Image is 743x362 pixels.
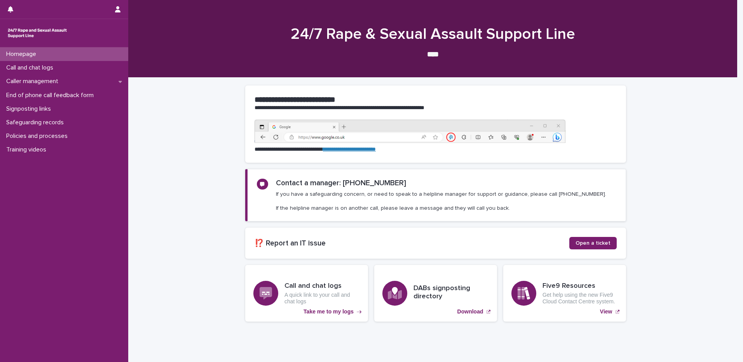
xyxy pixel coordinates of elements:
[457,308,483,315] p: Download
[242,25,623,44] h1: 24/7 Rape & Sexual Assault Support Line
[3,119,70,126] p: Safeguarding records
[413,284,489,301] h3: DABs signposting directory
[374,265,497,322] a: Download
[3,92,100,99] p: End of phone call feedback form
[542,282,618,291] h3: Five9 Resources
[284,282,360,291] h3: Call and chat logs
[276,191,606,212] p: If you have a safeguarding concern, or need to speak to a helpline manager for support or guidanc...
[3,50,42,58] p: Homepage
[255,120,565,143] img: https%3A%2F%2Fcdn.document360.io%2F0deca9d6-0dac-4e56-9e8f-8d9979bfce0e%2FImages%2FDocumentation%...
[542,292,618,305] p: Get help using the new Five9 Cloud Contact Centre system.
[503,265,626,322] a: View
[3,64,59,71] p: Call and chat logs
[245,265,368,322] a: Take me to my logs
[3,105,57,113] p: Signposting links
[600,308,612,315] p: View
[255,239,569,248] h2: ⁉️ Report an IT issue
[576,240,610,246] span: Open a ticket
[3,146,52,153] p: Training videos
[276,179,406,188] h2: Contact a manager: [PHONE_NUMBER]
[284,292,360,305] p: A quick link to your call and chat logs
[6,25,68,41] img: rhQMoQhaT3yELyF149Cw
[303,308,354,315] p: Take me to my logs
[569,237,617,249] a: Open a ticket
[3,78,65,85] p: Caller management
[3,132,74,140] p: Policies and processes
